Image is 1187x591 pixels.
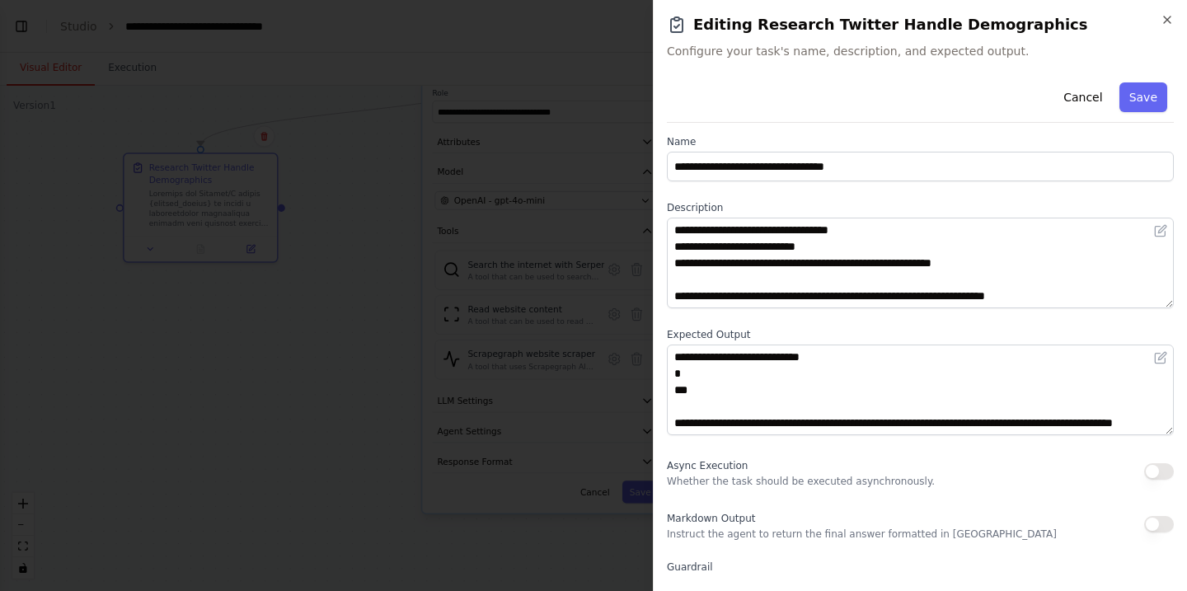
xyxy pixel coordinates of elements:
span: Configure your task's name, description, and expected output. [667,43,1174,59]
label: Name [667,135,1174,148]
label: Description [667,201,1174,214]
p: Set a guardrail that validates the task output against a set of rules. [667,577,1174,590]
button: Cancel [1053,82,1112,112]
label: Expected Output [667,328,1174,341]
button: Save [1119,82,1167,112]
span: Async Execution [667,460,748,471]
button: Open in editor [1151,221,1171,241]
button: Open in editor [1151,348,1171,368]
h2: Editing Research Twitter Handle Demographics [667,13,1174,36]
label: Guardrail [667,561,1174,574]
p: Instruct the agent to return the final answer formatted in [GEOGRAPHIC_DATA] [667,528,1057,541]
span: Markdown Output [667,513,755,524]
p: Whether the task should be executed asynchronously. [667,475,935,488]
